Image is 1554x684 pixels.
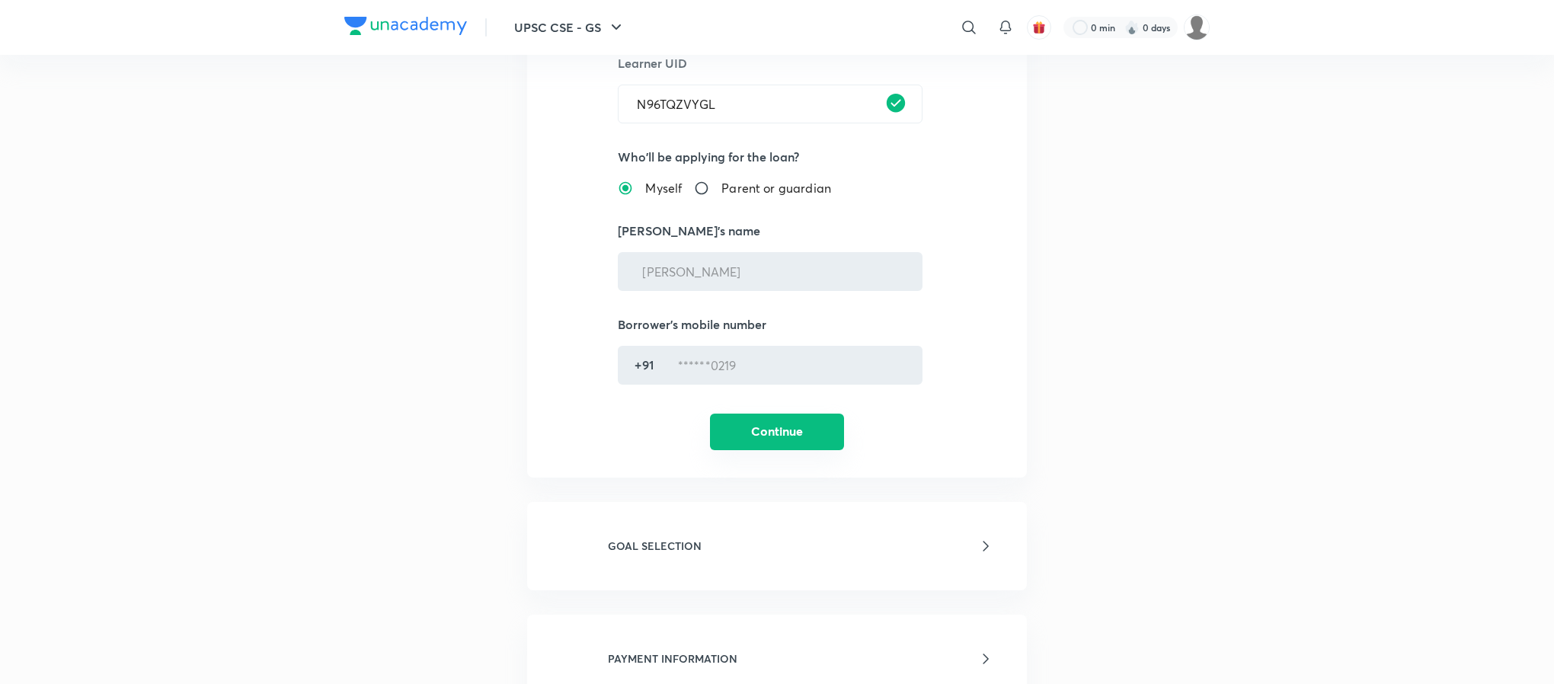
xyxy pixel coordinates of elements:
[660,346,917,385] input: Enter number here
[618,222,935,240] p: [PERSON_NAME]'s name
[618,315,935,334] p: Borrower's mobile number
[1027,15,1051,40] button: avatar
[505,12,635,43] button: UPSC CSE - GS
[710,414,844,450] button: Continue
[619,85,922,123] input: Enter UID here
[1032,21,1046,34] img: avatar
[344,17,467,35] img: Company Logo
[645,179,682,197] span: Myself
[1184,14,1210,40] img: Pranesh
[1124,20,1140,35] img: streak
[608,650,737,666] h6: PAYMENT INFORMATION
[624,252,916,291] input: Enter full name here
[618,54,935,72] p: Learner UID
[635,356,653,374] p: +91
[344,17,467,39] a: Company Logo
[721,179,831,197] span: Parent or guardian
[608,538,702,554] h6: GOAL SELECTION
[618,148,935,166] p: Who'll be applying for the loan?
